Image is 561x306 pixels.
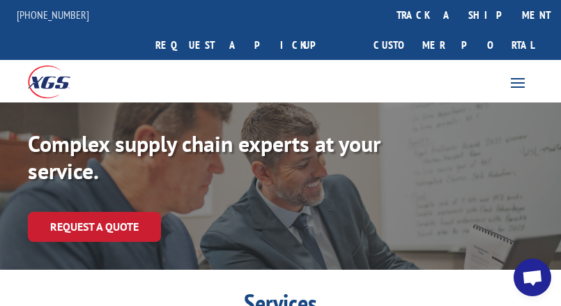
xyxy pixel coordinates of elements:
[28,130,446,184] p: Complex supply chain experts at your service.
[363,30,544,60] a: Customer Portal
[28,212,161,242] a: Request a Quote
[145,30,346,60] a: Request a pickup
[514,259,551,296] div: Open chat
[17,8,89,22] a: [PHONE_NUMBER]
